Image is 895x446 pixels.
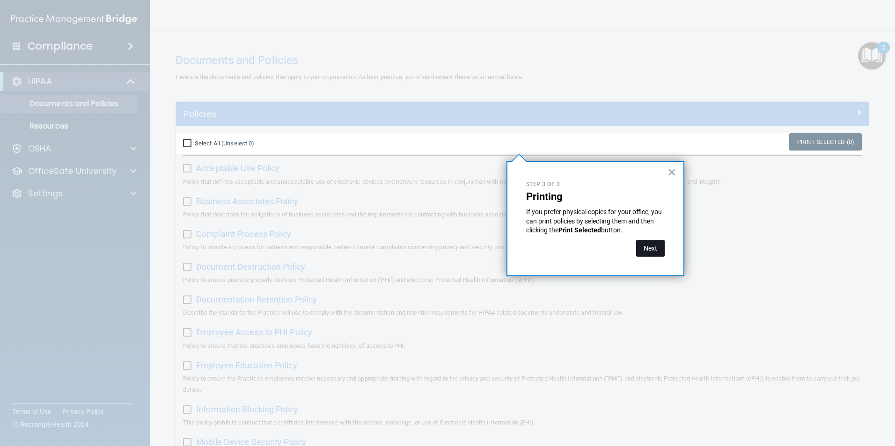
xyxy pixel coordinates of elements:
strong: Print Selected [558,226,601,234]
span: button. [601,226,623,234]
a: (Unselect 0) [221,140,254,147]
span: If you prefer physical copies for your office, you can print policies by selecting them and then ... [526,208,663,234]
iframe: Drift Widget Chat Controller [848,381,884,417]
button: Next [636,240,665,257]
p: Step 3 of 3 [526,180,665,188]
button: Close [668,165,676,180]
span: Select All [195,140,220,147]
strong: Printing [526,191,563,202]
a: Print Selected (0) [789,133,862,151]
